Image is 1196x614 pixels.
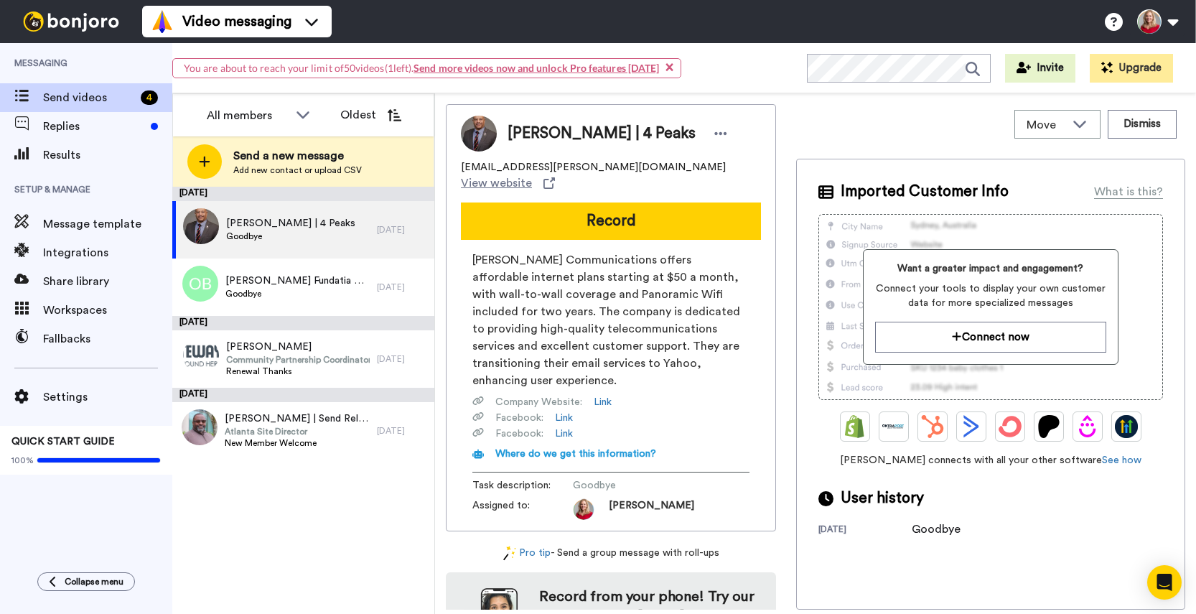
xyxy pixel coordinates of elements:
span: × [665,60,673,75]
span: Community Partnership Coordinator [226,354,370,366]
img: magic-wand.svg [503,546,516,561]
span: Connect your tools to display your own customer data for more specialized messages [875,282,1107,310]
span: Send a new message [233,147,362,164]
div: [DATE] [172,316,434,330]
img: Ontraport [882,415,905,438]
span: Move [1027,116,1065,134]
div: 4 [141,90,158,105]
span: Want a greater impact and engagement? [875,261,1107,276]
span: [EMAIL_ADDRESS][PERSON_NAME][DOMAIN_NAME] [461,160,726,175]
span: Share library [43,273,172,290]
span: Where do we get this information? [495,449,656,459]
span: Company Website : [495,395,582,409]
span: Goodbye [573,478,709,493]
a: View website [461,175,555,192]
img: Patreon [1037,415,1060,438]
span: Workspaces [43,302,172,319]
span: QUICK START GUIDE [11,437,115,447]
img: ConvertKit [999,415,1022,438]
img: Shopify [844,415,866,438]
img: bj-logo-header-white.svg [17,11,125,32]
img: ob.png [182,266,218,302]
span: [PERSON_NAME] [609,498,694,520]
button: Collapse menu [37,572,135,591]
img: 57e76d74-6778-4c2c-bc34-184e1a48b970-1733258255.jpg [573,498,594,520]
button: Record [461,203,761,240]
div: [DATE] [377,224,427,236]
span: [PERSON_NAME] Fundatia Crestina Ethos [225,274,370,288]
button: Oldest [330,101,412,129]
img: Hubspot [921,415,944,438]
span: Goodbye [226,231,355,242]
span: Collapse menu [65,576,123,587]
span: Results [43,146,172,164]
img: ba47d5cf-a4af-4236-9b86-a6a58995320b.png [183,338,219,373]
img: ActiveCampaign [960,415,983,438]
img: 059e972c-2378-4b56-817d-accb368121ad.jpg [183,208,219,244]
a: Send more videos now and unlock Pro features [DATE] [414,62,659,74]
span: Video messaging [182,11,291,32]
span: [PERSON_NAME] | Send Relief [GEOGRAPHIC_DATA] [225,411,370,426]
span: [PERSON_NAME] connects with all your other software [818,453,1163,468]
span: Imported Customer Info [841,181,1009,203]
a: Link [594,395,612,409]
button: Connect now [875,322,1107,353]
span: Integrations [43,244,172,261]
span: [PERSON_NAME] | 4 Peaks [508,123,696,144]
span: Replies [43,118,145,135]
button: Close [665,60,673,75]
div: What is this? [1094,183,1163,200]
span: Renewal Thanks [226,366,370,377]
img: GoHighLevel [1115,415,1138,438]
a: Link [555,411,573,425]
div: [DATE] [377,425,427,437]
span: Facebook : [495,427,543,441]
a: See how [1102,455,1141,465]
div: All members [207,107,289,124]
span: Atlanta Site Director [225,426,370,437]
span: Message template [43,215,172,233]
button: Upgrade [1090,54,1173,83]
span: Add new contact or upload CSV [233,164,362,176]
span: Settings [43,389,172,406]
span: View website [461,175,532,192]
div: Goodbye [912,521,984,538]
div: Open Intercom Messenger [1147,565,1182,600]
img: vm-color.svg [151,10,174,33]
div: [DATE] [377,282,427,293]
span: [PERSON_NAME] | 4 Peaks [226,216,355,231]
div: [DATE] [172,187,434,201]
button: Invite [1005,54,1075,83]
span: User history [841,488,924,509]
img: Image of Jim McGuire | 4 Peaks [461,116,497,152]
span: Send videos [43,89,135,106]
a: Pro tip [503,546,551,561]
span: Fallbacks [43,330,172,348]
div: [DATE] [172,388,434,402]
div: [DATE] [818,524,912,538]
span: New Member Welcome [225,437,370,449]
span: Assigned to: [472,498,573,520]
span: [PERSON_NAME] [226,340,370,354]
img: Drip [1076,415,1099,438]
span: [PERSON_NAME] Communications offers affordable internet plans starting at $50 a month, with wall-... [472,251,749,389]
a: Link [555,427,573,441]
span: 100% [11,455,34,466]
span: Task description : [472,478,573,493]
button: Dismiss [1108,110,1177,139]
div: [DATE] [377,353,427,365]
span: Facebook : [495,411,543,425]
img: bb2a2c44-995f-42b2-a111-c0e2526180cb.jpg [182,409,218,445]
div: - Send a group message with roll-ups [446,546,776,561]
span: You are about to reach your limit of 50 videos( 1 left). [184,62,659,74]
span: Goodbye [225,288,370,299]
